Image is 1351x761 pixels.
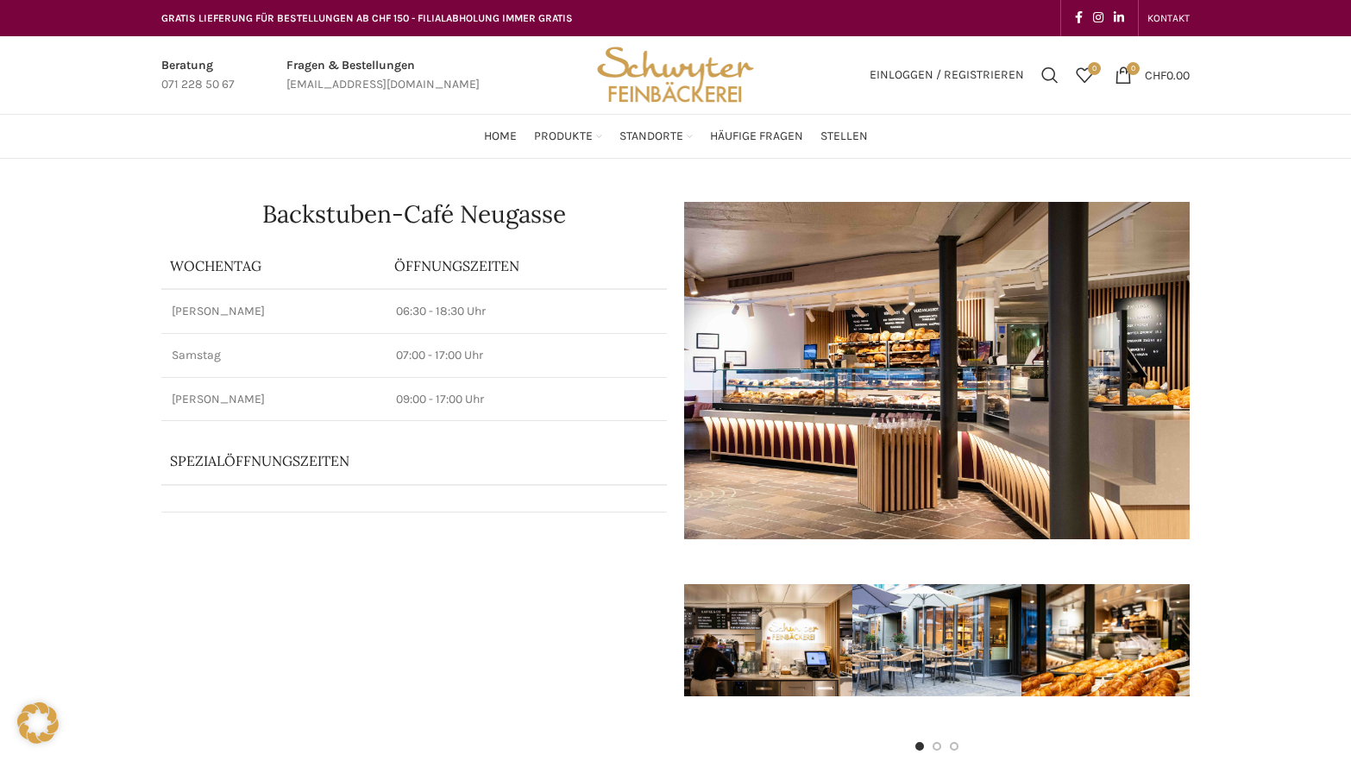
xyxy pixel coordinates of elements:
a: Suchen [1033,58,1067,92]
span: GRATIS LIEFERUNG FÜR BESTELLUNGEN AB CHF 150 - FILIALABHOLUNG IMMER GRATIS [161,12,573,24]
img: schwyter-12 [1021,584,1190,696]
img: schwyter-17 [684,584,852,696]
li: Go to slide 3 [950,742,958,751]
a: Stellen [820,119,868,154]
div: 1 / 7 [684,557,852,725]
h1: Backstuben-Café Neugasse [161,202,667,226]
p: 09:00 - 17:00 Uhr [396,391,657,408]
span: Stellen [820,129,868,145]
span: CHF [1145,67,1166,82]
a: Standorte [619,119,693,154]
div: Meine Wunschliste [1067,58,1102,92]
div: 2 / 7 [852,557,1021,725]
div: Main navigation [153,119,1198,154]
bdi: 0.00 [1145,67,1190,82]
a: 0 CHF0.00 [1106,58,1198,92]
a: 0 [1067,58,1102,92]
p: Wochentag [170,256,377,275]
img: Bäckerei Schwyter [591,36,760,114]
a: Infobox link [286,56,480,95]
span: KONTAKT [1147,12,1190,24]
li: Go to slide 2 [933,742,941,751]
p: [PERSON_NAME] [172,303,375,320]
a: Linkedin social link [1109,6,1129,30]
p: Spezialöffnungszeiten [170,451,610,470]
span: Home [484,129,517,145]
p: 07:00 - 17:00 Uhr [396,347,657,364]
a: Site logo [591,66,760,81]
p: [PERSON_NAME] [172,391,375,408]
span: 0 [1088,62,1101,75]
span: 0 [1127,62,1140,75]
a: Produkte [534,119,602,154]
a: Facebook social link [1070,6,1088,30]
a: Home [484,119,517,154]
div: Secondary navigation [1139,1,1198,35]
span: Standorte [619,129,683,145]
li: Go to slide 1 [915,742,924,751]
span: Produkte [534,129,593,145]
div: 3 / 7 [1021,557,1190,725]
p: Samstag [172,347,375,364]
span: Einloggen / Registrieren [870,69,1024,81]
a: Einloggen / Registrieren [861,58,1033,92]
p: ÖFFNUNGSZEITEN [394,256,658,275]
p: 06:30 - 18:30 Uhr [396,303,657,320]
a: Häufige Fragen [710,119,803,154]
a: Infobox link [161,56,235,95]
img: schwyter-61 [852,584,1021,696]
a: KONTAKT [1147,1,1190,35]
a: Instagram social link [1088,6,1109,30]
span: Häufige Fragen [710,129,803,145]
